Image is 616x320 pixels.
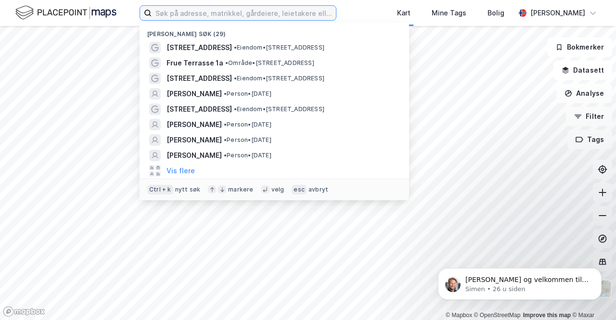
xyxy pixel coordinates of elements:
[224,136,271,144] span: Person • [DATE]
[566,107,612,126] button: Filter
[234,75,324,82] span: Eiendom • [STREET_ADDRESS]
[224,90,271,98] span: Person • [DATE]
[224,90,227,97] span: •
[140,23,409,40] div: [PERSON_NAME] søk (29)
[224,152,271,159] span: Person • [DATE]
[423,248,616,315] iframe: Intercom notifications melding
[234,105,237,113] span: •
[228,186,253,193] div: markere
[474,312,521,319] a: OpenStreetMap
[553,61,612,80] button: Datasett
[224,121,227,128] span: •
[167,150,222,161] span: [PERSON_NAME]
[167,134,222,146] span: [PERSON_NAME]
[234,44,237,51] span: •
[147,185,173,194] div: Ctrl + k
[15,4,116,21] img: logo.f888ab2527a4732fd821a326f86c7f29.svg
[523,312,571,319] a: Improve this map
[167,165,195,177] button: Vis flere
[175,186,201,193] div: nytt søk
[530,7,585,19] div: [PERSON_NAME]
[224,136,227,143] span: •
[3,306,45,317] a: Mapbox homepage
[488,7,504,19] div: Bolig
[167,42,232,53] span: [STREET_ADDRESS]
[547,38,612,57] button: Bokmerker
[567,130,612,149] button: Tags
[167,57,223,69] span: Frue Terrasse 1a
[167,103,232,115] span: [STREET_ADDRESS]
[397,7,411,19] div: Kart
[432,7,466,19] div: Mine Tags
[225,59,314,67] span: Område • [STREET_ADDRESS]
[234,105,324,113] span: Eiendom • [STREET_ADDRESS]
[224,152,227,159] span: •
[292,185,307,194] div: esc
[225,59,228,66] span: •
[224,121,271,128] span: Person • [DATE]
[152,6,336,20] input: Søk på adresse, matrikkel, gårdeiere, leietakere eller personer
[167,88,222,100] span: [PERSON_NAME]
[446,312,472,319] a: Mapbox
[271,186,284,193] div: velg
[556,84,612,103] button: Analyse
[234,75,237,82] span: •
[167,119,222,130] span: [PERSON_NAME]
[234,44,324,51] span: Eiendom • [STREET_ADDRESS]
[308,186,328,193] div: avbryt
[167,73,232,84] span: [STREET_ADDRESS]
